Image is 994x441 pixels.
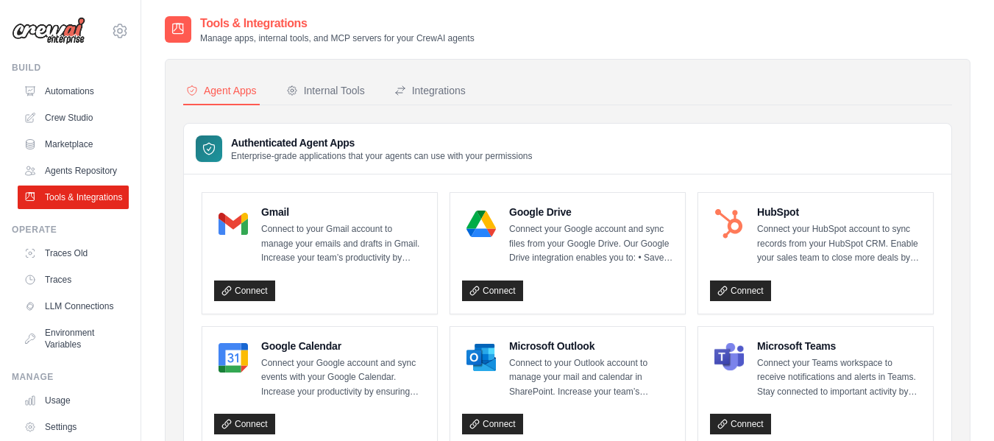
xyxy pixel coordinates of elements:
a: Environment Variables [18,321,129,356]
h4: Gmail [261,205,425,219]
a: Agents Repository [18,159,129,183]
div: Integrations [394,83,466,98]
div: Operate [12,224,129,236]
a: Connect [214,414,275,434]
a: Connect [462,281,523,301]
p: Connect your Teams workspace to receive notifications and alerts in Teams. Stay connected to impo... [757,356,921,400]
div: Agent Apps [186,83,257,98]
div: Manage [12,371,129,383]
p: Connect your Google account and sync events with your Google Calendar. Increase your productivity... [261,356,425,400]
h4: HubSpot [757,205,921,219]
p: Enterprise-grade applications that your agents can use with your permissions [231,150,533,162]
a: Connect [710,414,771,434]
a: Traces Old [18,241,129,265]
div: Internal Tools [286,83,365,98]
img: Google Drive Logo [466,209,496,239]
h2: Tools & Integrations [200,15,475,32]
a: LLM Connections [18,294,129,318]
img: Google Calendar Logo [219,343,248,373]
img: HubSpot Logo [714,209,744,239]
a: Connect [214,281,275,301]
img: Microsoft Outlook Logo [466,343,496,373]
a: Traces [18,268,129,292]
p: Manage apps, internal tools, and MCP servers for your CrewAI agents [200,32,475,44]
h4: Microsoft Teams [757,339,921,353]
a: Automations [18,80,129,103]
a: Connect [710,281,771,301]
h4: Google Calendar [261,339,425,353]
a: Usage [18,389,129,412]
p: Connect to your Gmail account to manage your emails and drafts in Gmail. Increase your team’s pro... [261,222,425,266]
a: Tools & Integrations [18,186,129,209]
button: Internal Tools [283,77,368,105]
h3: Authenticated Agent Apps [231,135,533,150]
div: Build [12,62,129,74]
p: Connect to your Outlook account to manage your mail and calendar in SharePoint. Increase your tea... [509,356,673,400]
h4: Microsoft Outlook [509,339,673,353]
h4: Google Drive [509,205,673,219]
p: Connect your Google account and sync files from your Google Drive. Our Google Drive integration e... [509,222,673,266]
a: Marketplace [18,133,129,156]
img: Gmail Logo [219,209,248,239]
button: Integrations [391,77,469,105]
a: Crew Studio [18,106,129,130]
a: Settings [18,415,129,439]
img: Logo [12,17,85,45]
a: Connect [462,414,523,434]
img: Microsoft Teams Logo [714,343,744,373]
p: Connect your HubSpot account to sync records from your HubSpot CRM. Enable your sales team to clo... [757,222,921,266]
button: Agent Apps [183,77,260,105]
